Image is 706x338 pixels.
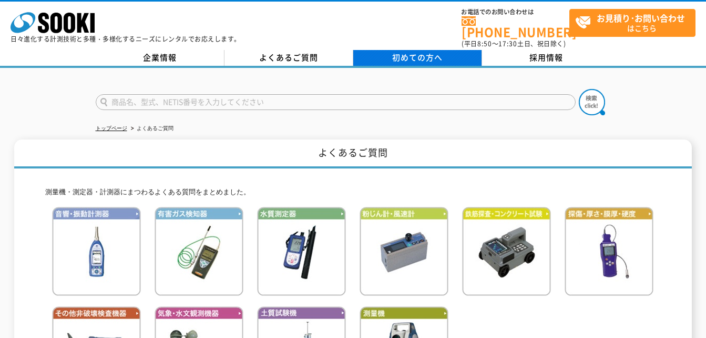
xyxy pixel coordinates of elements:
span: 初めての方へ [392,52,443,63]
span: はこちら [575,9,695,36]
img: 探傷・厚さ・膜厚・硬度 [565,207,653,296]
img: 有害ガス検知器 [155,207,243,296]
input: 商品名、型式、NETIS番号を入力してください [96,94,576,110]
a: トップページ [96,125,127,131]
span: (平日 ～ 土日、祝日除く) [462,39,566,48]
img: btn_search.png [579,89,605,115]
img: 粉じん計・風速計 [360,207,448,296]
a: [PHONE_NUMBER] [462,16,569,38]
span: 17:30 [498,39,517,48]
span: 8:50 [477,39,492,48]
li: よくあるご質問 [129,123,173,134]
p: 日々進化する計測技術と多種・多様化するニーズにレンタルでお応えします。 [11,36,241,42]
img: 音響・振動計測器 [52,207,141,296]
a: 採用情報 [482,50,611,66]
a: 企業情報 [96,50,224,66]
img: 鉄筋検査・コンクリート試験 [462,207,551,296]
a: よくあるご質問 [224,50,353,66]
a: お見積り･お問い合わせはこちら [569,9,695,37]
img: 水質測定器 [257,207,346,296]
strong: お見積り･お問い合わせ [597,12,685,24]
p: 測量機・測定器・計測器にまつわるよくある質問をまとめました。 [45,187,660,198]
h1: よくあるご質問 [14,140,692,168]
span: お電話でのお問い合わせは [462,9,569,15]
a: 初めての方へ [353,50,482,66]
